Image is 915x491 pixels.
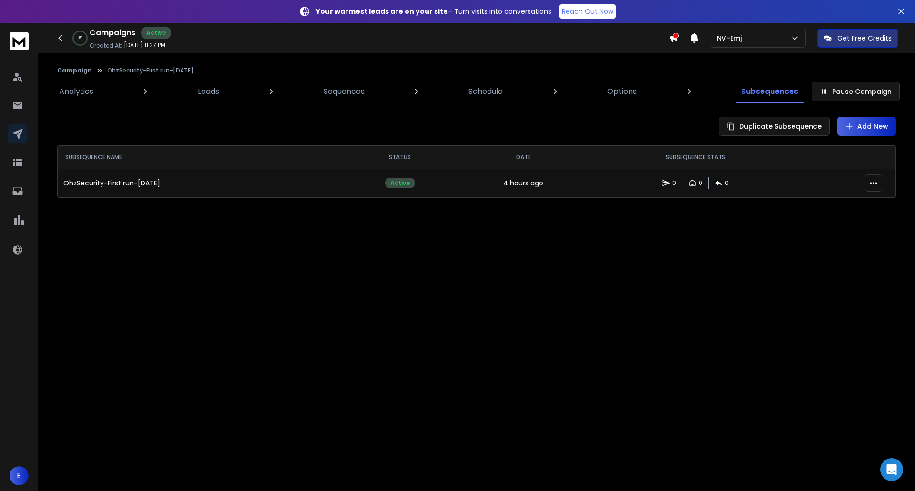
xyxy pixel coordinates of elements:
[468,86,503,97] p: Schedule
[316,7,448,16] strong: Your warmest leads are on your site
[562,7,613,16] p: Reach Out Now
[198,86,219,97] p: Leads
[741,86,798,97] p: Subsequences
[455,146,592,169] th: DATE
[672,179,676,187] p: 0
[90,27,135,39] h1: Campaigns
[58,146,345,169] th: SUBSEQUENCE NAME
[725,179,729,187] p: 0
[817,29,898,48] button: Get Free Credits
[90,42,122,50] p: Created At:
[812,82,900,101] button: Pause Campaign
[601,80,642,103] a: Options
[717,33,745,43] p: NV-Emj
[880,458,903,481] div: Open Intercom Messenger
[318,80,370,103] a: Sequences
[463,80,508,103] a: Schedule
[192,80,225,103] a: Leads
[59,86,93,97] p: Analytics
[345,146,455,169] th: STATUS
[592,146,800,169] th: SUBSEQUENCE STATS
[10,466,29,485] button: E
[107,67,193,74] p: OhzSecurity-First run-[DATE]
[316,7,551,16] p: – Turn visits into conversations
[53,80,99,103] a: Analytics
[141,27,171,39] div: Active
[324,86,365,97] p: Sequences
[78,35,82,41] p: 0 %
[385,178,415,188] div: Active
[699,179,702,187] p: 0
[735,80,804,103] a: Subsequences
[559,4,616,19] a: Reach Out Now
[58,169,345,197] td: OhzSecurity-First run-[DATE]
[719,117,830,136] button: Duplicate Subsequence
[124,41,165,49] p: [DATE] 11:27 PM
[57,67,92,74] button: Campaign
[607,86,637,97] p: Options
[455,169,592,197] td: 4 hours ago
[837,117,896,136] button: Add New
[10,32,29,50] img: logo
[837,33,892,43] p: Get Free Credits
